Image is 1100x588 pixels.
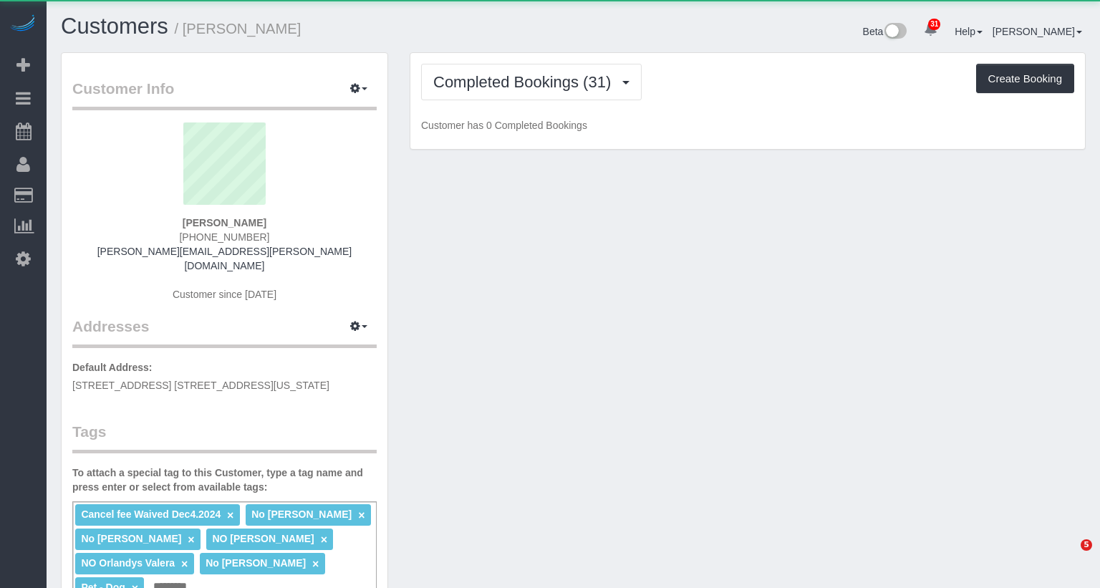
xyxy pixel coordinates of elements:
[72,421,377,453] legend: Tags
[81,557,175,569] span: NO Orlandys Valera
[72,360,153,375] label: Default Address:
[81,533,181,544] span: No [PERSON_NAME]
[183,217,266,228] strong: [PERSON_NAME]
[421,118,1074,132] p: Customer has 0 Completed Bookings
[72,466,377,494] label: To attach a special tag to this Customer, type a tag name and press enter or select from availabl...
[883,23,907,42] img: New interface
[9,14,37,34] img: Automaid Logo
[72,78,377,110] legend: Customer Info
[1051,539,1086,574] iframe: Intercom live chat
[181,558,188,570] a: ×
[955,26,983,37] a: Help
[179,231,269,243] span: [PHONE_NUMBER]
[206,557,306,569] span: No [PERSON_NAME]
[321,534,327,546] a: ×
[175,21,301,37] small: / [PERSON_NAME]
[312,558,319,570] a: ×
[61,14,168,39] a: Customers
[976,64,1074,94] button: Create Booking
[212,533,314,544] span: NO [PERSON_NAME]
[227,509,233,521] a: ×
[433,73,618,91] span: Completed Bookings (31)
[72,380,329,391] span: [STREET_ADDRESS] [STREET_ADDRESS][US_STATE]
[993,26,1082,37] a: [PERSON_NAME]
[173,289,276,300] span: Customer since [DATE]
[421,64,642,100] button: Completed Bookings (31)
[97,246,352,271] a: [PERSON_NAME][EMAIL_ADDRESS][PERSON_NAME][DOMAIN_NAME]
[188,534,194,546] a: ×
[1081,539,1092,551] span: 5
[251,509,352,520] span: No [PERSON_NAME]
[863,26,907,37] a: Beta
[917,14,945,46] a: 31
[358,509,365,521] a: ×
[928,19,940,30] span: 31
[81,509,221,520] span: Cancel fee Waived Dec4.2024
